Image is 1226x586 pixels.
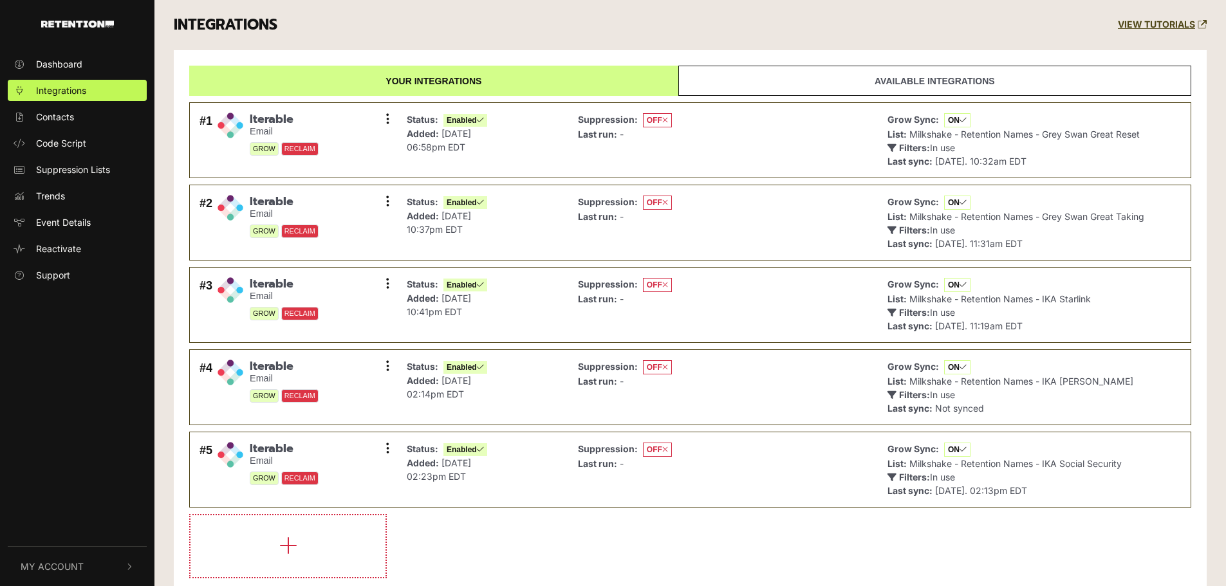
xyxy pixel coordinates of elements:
[281,389,319,403] span: RECLAIM
[200,442,212,497] div: #5
[407,457,471,482] span: [DATE] 02:23pm EDT
[218,442,243,468] img: Iterable
[250,442,319,456] span: Iterable
[250,113,319,127] span: Iterable
[643,278,672,292] span: OFF
[8,80,147,101] a: Integrations
[250,195,319,209] span: Iterable
[443,279,487,291] span: Enabled
[643,443,672,457] span: OFF
[36,242,81,255] span: Reactivate
[909,293,1091,304] span: Milkshake - Retention Names - IKA Starlink
[899,142,930,153] strong: Filters:
[443,361,487,374] span: Enabled
[200,195,212,250] div: #2
[407,210,471,235] span: [DATE] 10:37pm EDT
[887,376,907,387] strong: List:
[620,211,624,222] span: -
[887,361,939,372] strong: Grow Sync:
[36,189,65,203] span: Trends
[250,373,319,384] small: Email
[407,210,439,221] strong: Added:
[443,196,487,209] span: Enabled
[281,224,319,238] span: RECLAIM
[36,84,86,97] span: Integrations
[250,208,319,219] small: Email
[250,307,279,320] span: GROW
[8,106,147,127] a: Contacts
[620,293,624,304] span: -
[887,306,1091,319] p: In use
[407,279,438,289] strong: Status:
[935,156,1026,167] span: [DATE]. 10:32am EDT
[8,547,147,586] button: My Account
[407,443,438,454] strong: Status:
[1118,19,1207,30] a: VIEW TUTORIALS
[944,278,971,292] span: ON
[643,113,672,127] span: OFF
[250,224,279,238] span: GROW
[887,141,1140,154] p: In use
[8,159,147,180] a: Suppression Lists
[578,361,638,372] strong: Suppression:
[887,279,939,289] strong: Grow Sync:
[189,66,678,96] a: Your integrations
[407,128,471,152] span: [DATE] 06:58pm EDT
[218,360,243,385] img: Iterable
[578,293,617,304] strong: Last run:
[8,185,147,206] a: Trends
[887,129,907,140] strong: List:
[200,277,212,333] div: #3
[935,320,1023,331] span: [DATE]. 11:19am EDT
[407,361,438,372] strong: Status:
[887,458,907,469] strong: List:
[407,375,471,399] span: [DATE] 02:14pm EDT
[578,196,638,207] strong: Suppression:
[200,113,212,168] div: #1
[944,443,971,457] span: ON
[8,238,147,259] a: Reactivate
[250,455,319,466] small: Email
[944,113,971,127] span: ON
[887,156,933,167] strong: Last sync:
[21,560,84,573] span: My Account
[407,457,439,468] strong: Added:
[887,403,933,414] strong: Last sync:
[443,443,487,456] span: Enabled
[41,21,114,28] img: Retention.com
[8,133,147,154] a: Code Script
[407,293,439,304] strong: Added:
[578,211,617,222] strong: Last run:
[887,114,939,125] strong: Grow Sync:
[443,114,487,127] span: Enabled
[578,129,617,140] strong: Last run:
[909,458,1122,469] span: Milkshake - Retention Names - IKA Social Security
[250,472,279,485] span: GROW
[578,279,638,289] strong: Suppression:
[36,215,91,229] span: Event Details
[250,142,279,156] span: GROW
[887,211,907,222] strong: List:
[620,129,624,140] span: -
[935,403,984,414] span: Not synced
[935,485,1027,496] span: [DATE]. 02:13pm EDT
[407,128,439,139] strong: Added:
[407,114,438,125] strong: Status:
[8,53,147,75] a: Dashboard
[281,472,319,485] span: RECLAIM
[899,307,930,318] strong: Filters:
[250,277,319,291] span: Iterable
[578,443,638,454] strong: Suppression:
[407,293,471,317] span: [DATE] 10:41pm EDT
[887,223,1144,237] p: In use
[578,458,617,469] strong: Last run:
[218,277,243,303] img: Iterable
[899,389,930,400] strong: Filters:
[944,196,971,210] span: ON
[887,238,933,249] strong: Last sync:
[174,16,277,34] h3: INTEGRATIONS
[218,113,243,138] img: Iterable
[887,470,1122,484] p: In use
[8,212,147,233] a: Event Details
[909,376,1133,387] span: Milkshake - Retention Names - IKA [PERSON_NAME]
